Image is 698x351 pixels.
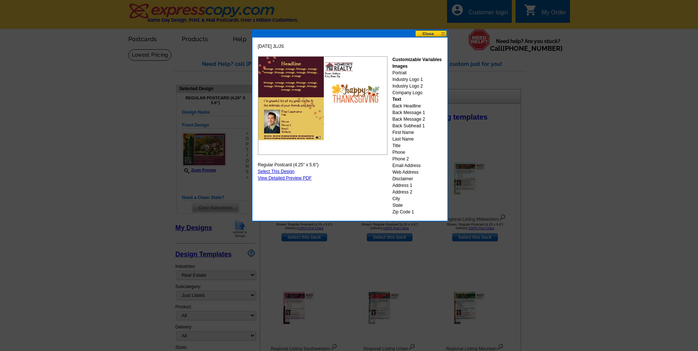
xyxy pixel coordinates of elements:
span: Regular Postcard (4.25" x 5.6") [258,162,319,168]
div: Portrait Industry Logo 1 Industry Logo 2 Company Logo Back Headline Back Message 1 Back Message 2... [392,56,442,215]
span: [DATE] JL/JS [258,43,284,50]
a: View Detailed Preview PDF [258,175,312,181]
strong: Images [392,64,407,69]
strong: Text [392,97,401,102]
strong: Customizable Variables [392,57,442,62]
img: GENPRBthanksgivingJLJS_SAMPLE.jpg [258,56,387,155]
iframe: LiveChat chat widget [551,180,698,351]
a: Select This Design [258,169,295,174]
